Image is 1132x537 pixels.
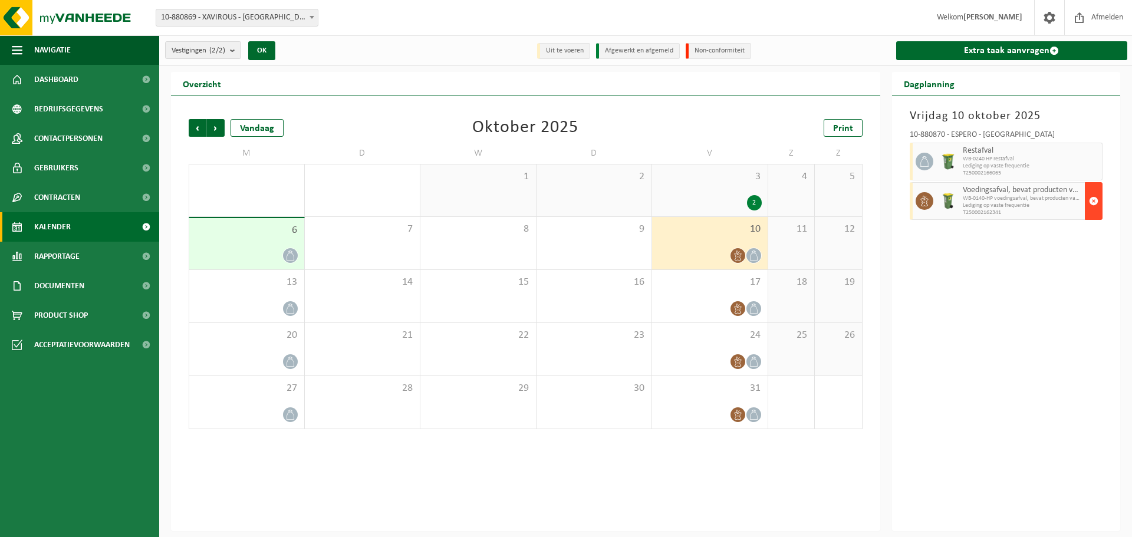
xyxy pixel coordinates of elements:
h2: Overzicht [171,72,233,95]
count: (2/2) [209,47,225,54]
span: 28 [311,382,414,395]
span: 8 [426,223,530,236]
button: OK [248,41,275,60]
span: Acceptatievoorwaarden [34,330,130,360]
div: 2 [747,195,762,210]
span: Contracten [34,183,80,212]
span: 14 [311,276,414,289]
span: Vestigingen [172,42,225,60]
span: 6 [195,224,298,237]
span: Voedingsafval, bevat producten van dierlijke oorsprong, onverpakt, categorie 3 [963,186,1082,195]
span: Kalender [34,212,71,242]
span: Vorige [189,119,206,137]
span: 24 [658,329,762,342]
span: 25 [774,329,809,342]
span: 11 [774,223,809,236]
span: Gebruikers [34,153,78,183]
span: 1 [426,170,530,183]
span: Dashboard [34,65,78,94]
span: 29 [426,382,530,395]
span: Navigatie [34,35,71,65]
span: 17 [658,276,762,289]
span: Print [833,124,853,133]
span: Lediging op vaste frequentie [963,202,1082,209]
a: Print [824,119,863,137]
span: 12 [821,223,855,236]
span: 21 [311,329,414,342]
li: Afgewerkt en afgemeld [596,43,680,59]
span: Volgende [207,119,225,137]
span: 20 [195,329,298,342]
td: M [189,143,305,164]
span: 23 [542,329,646,342]
span: 7 [311,223,414,236]
span: 19 [821,276,855,289]
td: D [537,143,653,164]
span: 5 [821,170,855,183]
span: Restafval [963,146,1100,156]
span: 3 [658,170,762,183]
span: 18 [774,276,809,289]
li: Uit te voeren [537,43,590,59]
span: Bedrijfsgegevens [34,94,103,124]
li: Non-conformiteit [686,43,751,59]
span: 31 [658,382,762,395]
td: V [652,143,768,164]
img: WB-0140-HPE-GN-50 [939,192,957,210]
span: WB-0240 HP restafval [963,156,1100,163]
span: Contactpersonen [34,124,103,153]
span: 27 [195,382,298,395]
span: Rapportage [34,242,80,271]
span: 9 [542,223,646,236]
td: W [420,143,537,164]
span: Product Shop [34,301,88,330]
div: 10-880870 - ESPERO - [GEOGRAPHIC_DATA] [910,131,1103,143]
span: 30 [542,382,646,395]
td: D [305,143,421,164]
button: Vestigingen(2/2) [165,41,241,59]
span: 22 [426,329,530,342]
span: WB-0140-HP voedingsafval, bevat producten van dierlijke oors [963,195,1082,202]
div: Vandaag [231,119,284,137]
h3: Vrijdag 10 oktober 2025 [910,107,1103,125]
span: 10 [658,223,762,236]
span: 10-880869 - XAVIROUS - OOSTDUINKERKE [156,9,318,26]
span: 13 [195,276,298,289]
td: Z [815,143,862,164]
img: WB-0240-HPE-GN-50 [939,153,957,170]
span: Documenten [34,271,84,301]
span: T250002162341 [963,209,1082,216]
span: 4 [774,170,809,183]
span: 2 [542,170,646,183]
span: 16 [542,276,646,289]
h2: Dagplanning [892,72,966,95]
span: Lediging op vaste frequentie [963,163,1100,170]
span: 10-880869 - XAVIROUS - OOSTDUINKERKE [156,9,318,27]
div: Oktober 2025 [472,119,578,137]
strong: [PERSON_NAME] [963,13,1022,22]
span: T250002166065 [963,170,1100,177]
td: Z [768,143,815,164]
span: 15 [426,276,530,289]
a: Extra taak aanvragen [896,41,1128,60]
span: 26 [821,329,855,342]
